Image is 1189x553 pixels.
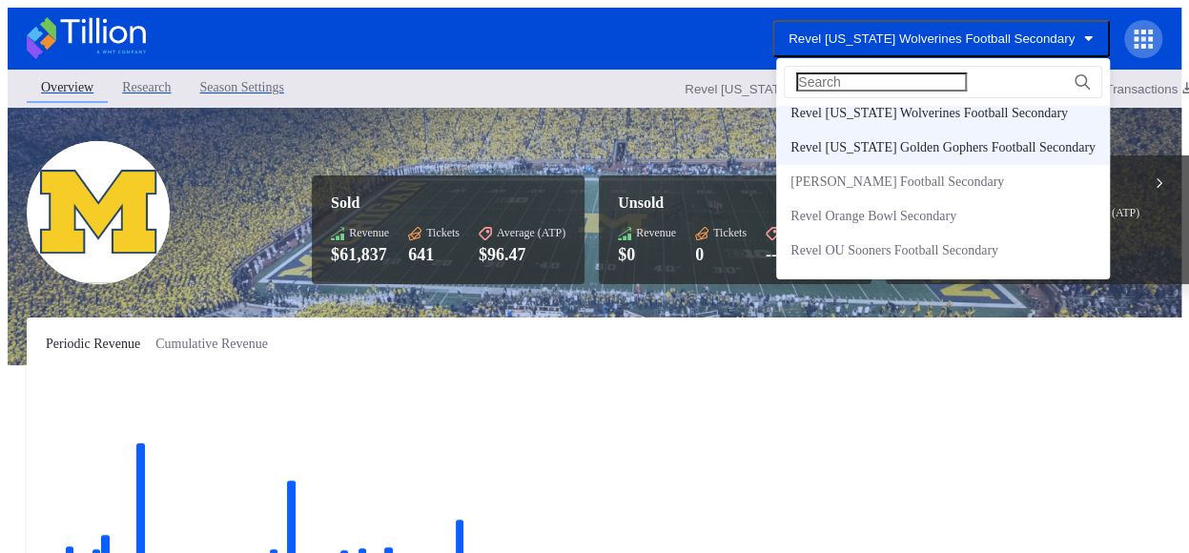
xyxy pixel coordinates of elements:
div: Revel OU Sooners Football Secondary [790,243,998,258]
input: Search [796,72,967,92]
div: Revel Orange Bowl Secondary [790,209,956,224]
div: [PERSON_NAME] Football Secondary [790,174,1004,190]
div: Revel [US_STATE] Golden Gophers Football Secondary [790,140,1096,155]
div: Revel [US_STATE] Wolverines Football Secondary [790,106,1068,121]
